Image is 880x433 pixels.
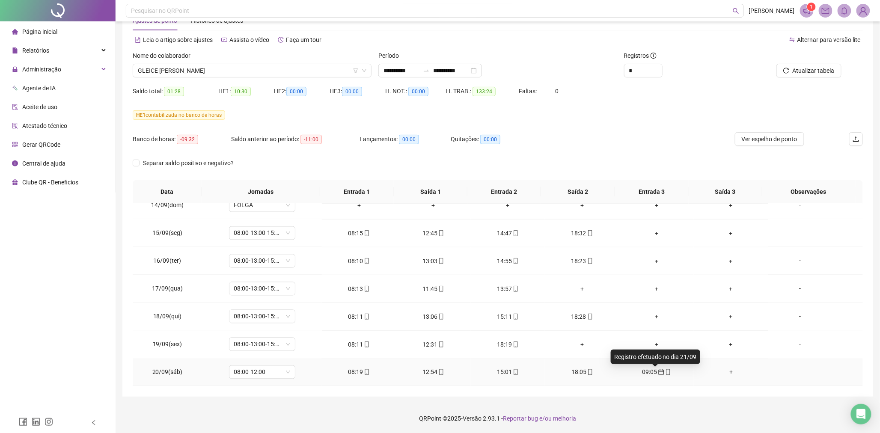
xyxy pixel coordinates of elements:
span: swap-right [423,67,430,74]
span: 00:00 [480,135,500,144]
span: mobile [363,230,370,236]
div: 08:11 [329,340,389,349]
span: FOLGA [234,199,290,212]
div: + [626,284,687,294]
span: file-text [135,37,141,43]
span: 19/09(sex) [153,341,182,348]
th: Saída 3 [689,180,762,204]
span: mobile [363,341,370,347]
div: 15:11 [478,312,538,321]
span: mobile [512,341,519,347]
span: 10:30 [231,87,251,96]
div: + [626,312,687,321]
span: -09:32 [177,135,198,144]
span: Agente de IA [22,85,56,92]
span: Faltas: [519,88,538,95]
div: 14:55 [478,256,538,266]
label: Nome do colaborador [133,51,196,60]
div: Saldo total: [133,86,218,96]
span: mobile [586,258,593,264]
span: mobile [363,369,370,375]
span: 08:00-13:00-15:00-18:00 [234,227,290,240]
span: calendar [657,369,664,375]
span: down [362,68,367,73]
button: Atualizar tabela [776,64,841,77]
span: info-circle [651,53,657,59]
div: - [775,312,826,321]
span: file [12,47,18,53]
span: Atualizar tabela [793,66,835,75]
div: 12:45 [403,228,464,238]
span: GLEICE KELLY PEREIRA DOS SANTOS [138,64,366,77]
th: Data [133,180,202,204]
span: mobile [363,286,370,292]
div: 18:05 [552,368,612,377]
span: left [91,420,97,426]
span: 08:00-12:00 [234,366,290,379]
span: 133:24 [473,87,496,96]
span: mobile [437,369,444,375]
span: Ver espelho de ponto [742,134,797,144]
span: instagram [45,418,53,426]
span: mobile [586,230,593,236]
span: 08:00-13:00-15:00-18:00 [234,282,290,295]
div: 12:31 [403,340,464,349]
sup: 1 [807,3,816,11]
span: 08:00-13:00-15:00-18:00 [234,310,290,323]
span: mobile [363,258,370,264]
span: lock [12,66,18,72]
span: -11:00 [300,135,322,144]
span: linkedin [32,418,40,426]
span: 00:00 [408,87,428,96]
span: qrcode [12,142,18,148]
span: home [12,29,18,35]
div: Saldo anterior ao período: [231,134,360,144]
div: - [775,256,826,266]
div: + [626,201,687,210]
span: mobile [437,258,444,264]
span: Clube QR - Beneficios [22,179,78,186]
span: mobile [437,230,444,236]
div: + [478,201,538,210]
span: bell [841,7,848,15]
div: 08:19 [329,368,389,377]
div: 08:13 [329,284,389,294]
span: Alternar para versão lite [797,36,861,43]
span: 15/09(seg) [152,230,182,237]
span: Assista o vídeo [229,36,269,43]
div: + [626,256,687,266]
div: Quitações: [451,134,536,144]
span: 00:00 [399,135,419,144]
span: Versão [463,415,482,422]
span: 17/09(qua) [152,285,183,292]
span: 08:00-13:00-15:00-18:00 [234,255,290,267]
div: 08:11 [329,312,389,321]
span: 0 [555,88,559,95]
span: mobile [437,314,444,320]
span: mobile [664,369,671,375]
div: + [552,201,612,210]
th: Entrada 3 [615,180,689,204]
th: Observações [762,180,856,204]
div: + [626,228,687,238]
span: Observações [769,187,849,196]
span: to [423,67,430,74]
div: Open Intercom Messenger [851,404,871,424]
label: Período [378,51,404,60]
div: + [552,340,612,349]
div: + [626,340,687,349]
div: - [775,201,826,210]
div: + [701,368,761,377]
span: Relatórios [22,47,49,54]
div: 09:05 [626,368,687,377]
span: 20/09(sáb) [152,369,183,376]
span: mobile [512,258,519,264]
span: mobile [437,341,444,347]
div: 08:15 [329,228,389,238]
span: [PERSON_NAME] [749,6,795,15]
div: + [701,256,761,266]
span: Gerar QRCode [22,141,60,148]
div: + [701,312,761,321]
div: 12:54 [403,368,464,377]
div: - [775,284,826,294]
